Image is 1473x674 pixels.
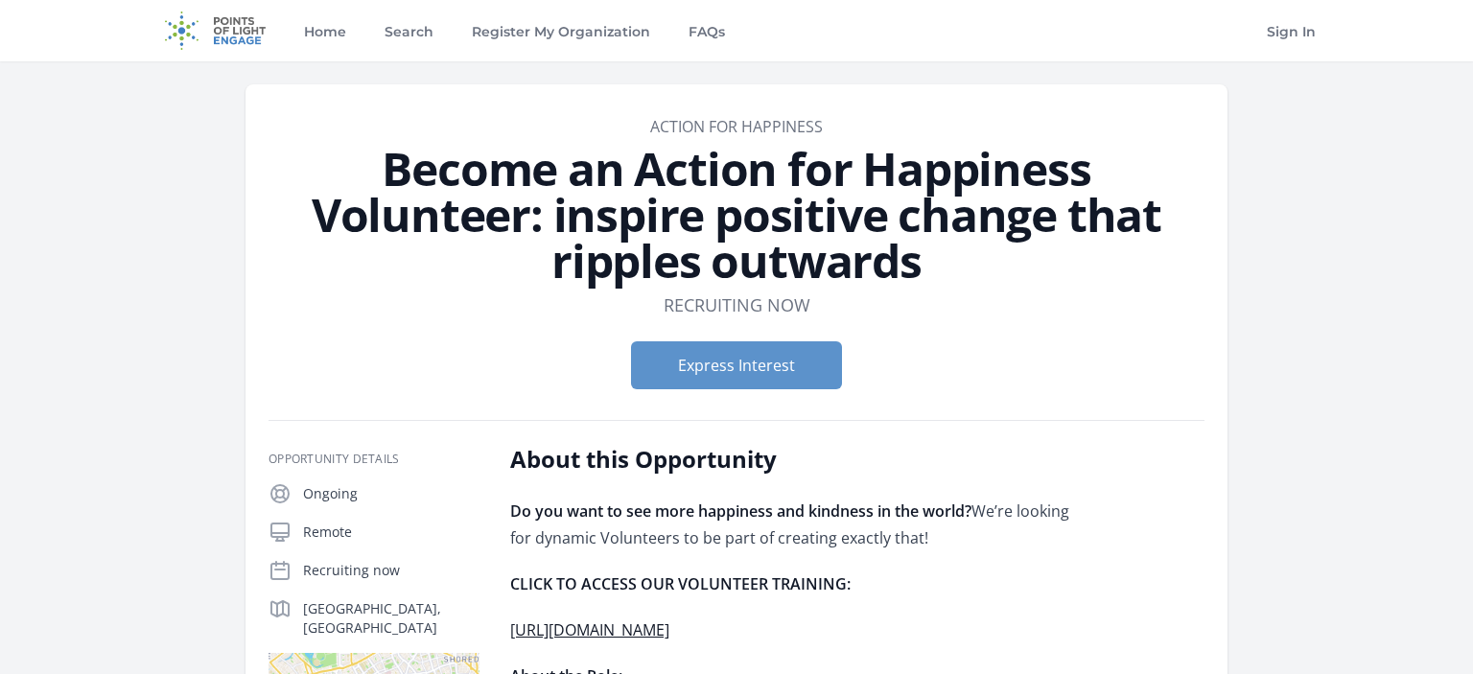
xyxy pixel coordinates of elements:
[510,500,971,522] strong: Do you want to see more happiness and kindness in the world?
[303,484,479,503] p: Ongoing
[510,573,851,594] strong: CLICK TO ACCESS OUR VOLUNTEER TRAINING:
[269,452,479,467] h3: Opportunity Details
[303,599,479,638] p: [GEOGRAPHIC_DATA], [GEOGRAPHIC_DATA]
[269,146,1204,284] h1: Become an Action for Happiness Volunteer: inspire positive change that ripples outwards
[510,619,669,640] a: [URL][DOMAIN_NAME]
[631,341,842,389] button: Express Interest
[303,561,479,580] p: Recruiting now
[303,523,479,542] p: Remote
[510,498,1071,551] p: We’re looking for dynamic Volunteers to be part of creating exactly that!
[650,116,823,137] a: Action For Happiness
[510,444,1071,475] h2: About this Opportunity
[664,291,810,318] dd: Recruiting now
